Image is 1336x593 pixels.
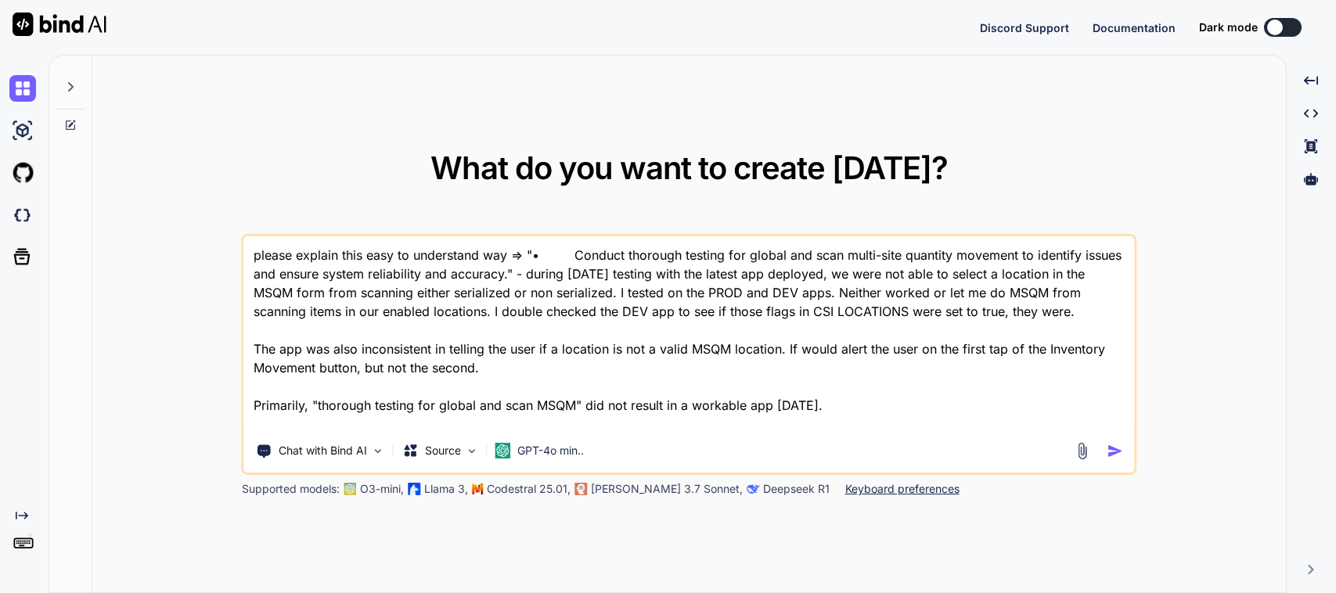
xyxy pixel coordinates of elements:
img: Pick Models [466,444,479,458]
img: claude [747,483,760,495]
span: Dark mode [1199,20,1258,35]
p: Deepseek R1 [763,481,830,497]
img: chat [9,75,36,102]
span: What do you want to create [DATE]? [430,149,948,187]
textarea: please explain this easy to understand way => "• Conduct thorough testing for global and scan mul... [244,236,1134,430]
img: Pick Tools [372,444,385,458]
p: [PERSON_NAME] 3.7 Sonnet, [591,481,743,497]
button: Discord Support [980,20,1069,36]
p: Keyboard preferences [845,481,960,497]
p: Chat with Bind AI [279,443,367,458]
img: ai-studio [9,117,36,144]
img: githubLight [9,160,36,186]
img: Bind AI [13,13,106,36]
p: Supported models: [242,481,340,497]
img: attachment [1073,442,1091,460]
img: GPT-4 [344,483,357,495]
img: Mistral-AI [473,483,484,494]
p: O3-mini, [360,481,404,497]
img: darkCloudIdeIcon [9,202,36,228]
img: icon [1107,443,1123,459]
p: Codestral 25.01, [487,481,571,497]
p: Source [425,443,461,458]
img: GPT-4o mini [495,443,511,458]
button: Documentation [1093,20,1176,36]
img: Llama2 [409,483,421,495]
span: Documentation [1093,21,1176,34]
p: Llama 3, [424,481,468,497]
p: GPT-4o min.. [517,443,584,458]
span: Discord Support [980,21,1069,34]
img: claude [575,483,588,495]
